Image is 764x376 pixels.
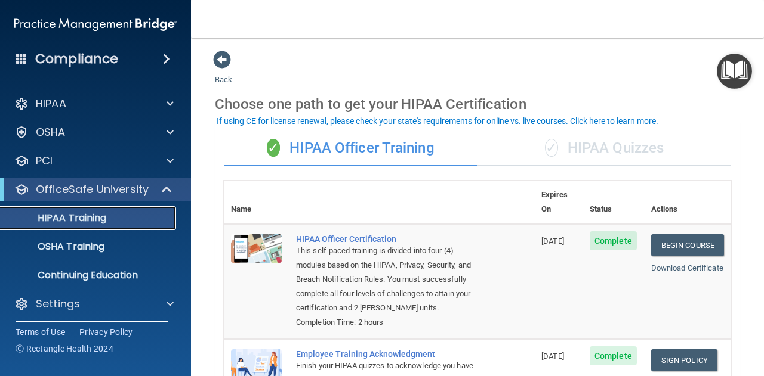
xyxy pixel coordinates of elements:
[36,125,66,139] p: OSHA
[478,130,731,166] div: HIPAA Quizzes
[215,87,740,122] div: Choose one path to get your HIPAA Certification
[590,231,637,250] span: Complete
[224,181,289,224] th: Name
[14,297,174,311] a: Settings
[717,54,752,89] button: Open Resource Center
[36,154,53,168] p: PCI
[541,237,564,246] span: [DATE]
[217,117,658,125] div: If using CE for license renewal, please check your state's requirements for online vs. live cours...
[14,13,177,36] img: PMB logo
[16,326,65,338] a: Terms of Use
[651,263,723,272] a: Download Certificate
[583,181,644,224] th: Status
[534,181,583,224] th: Expires On
[36,182,149,197] p: OfficeSafe University
[14,182,173,197] a: OfficeSafe University
[14,125,174,139] a: OSHA
[296,315,475,330] div: Completion Time: 2 hours
[296,349,475,359] div: Employee Training Acknowledgment
[14,154,174,168] a: PCI
[644,181,731,224] th: Actions
[296,234,475,244] a: HIPAA Officer Certification
[224,130,478,166] div: HIPAA Officer Training
[296,244,475,315] div: This self-paced training is divided into four (4) modules based on the HIPAA, Privacy, Security, ...
[14,97,174,111] a: HIPAA
[36,297,80,311] p: Settings
[8,269,171,281] p: Continuing Education
[35,51,118,67] h4: Compliance
[651,349,717,371] a: Sign Policy
[215,61,232,84] a: Back
[36,97,66,111] p: HIPAA
[545,139,558,157] span: ✓
[651,234,724,256] a: Begin Course
[16,343,113,355] span: Ⓒ Rectangle Health 2024
[8,241,104,253] p: OSHA Training
[8,212,106,224] p: HIPAA Training
[267,139,280,157] span: ✓
[541,352,564,361] span: [DATE]
[215,115,660,127] button: If using CE for license renewal, please check your state's requirements for online vs. live cours...
[79,326,133,338] a: Privacy Policy
[590,346,637,365] span: Complete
